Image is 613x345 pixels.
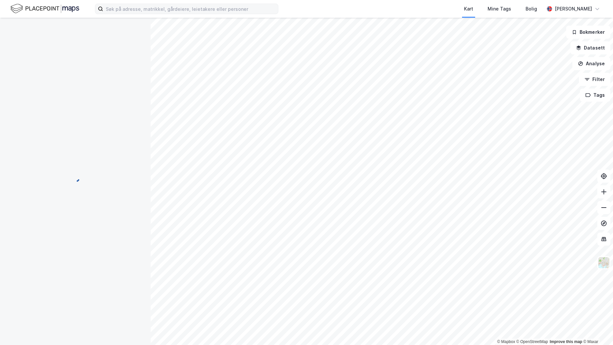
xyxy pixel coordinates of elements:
div: [PERSON_NAME] [555,5,592,13]
div: Bolig [526,5,537,13]
a: Improve this map [550,339,582,344]
button: Bokmerker [566,26,610,39]
button: Datasett [570,41,610,54]
div: Kart [464,5,473,13]
button: Filter [579,73,610,86]
img: Z [598,256,610,269]
button: Analyse [572,57,610,70]
img: logo.f888ab2527a4732fd821a326f86c7f29.svg [10,3,79,14]
div: Mine Tags [488,5,511,13]
div: Kontrollprogram for chat [580,314,613,345]
a: Mapbox [497,339,515,344]
img: spinner.a6d8c91a73a9ac5275cf975e30b51cfb.svg [70,172,81,183]
button: Tags [580,89,610,102]
iframe: Chat Widget [580,314,613,345]
a: OpenStreetMap [516,339,548,344]
input: Søk på adresse, matrikkel, gårdeiere, leietakere eller personer [103,4,278,14]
